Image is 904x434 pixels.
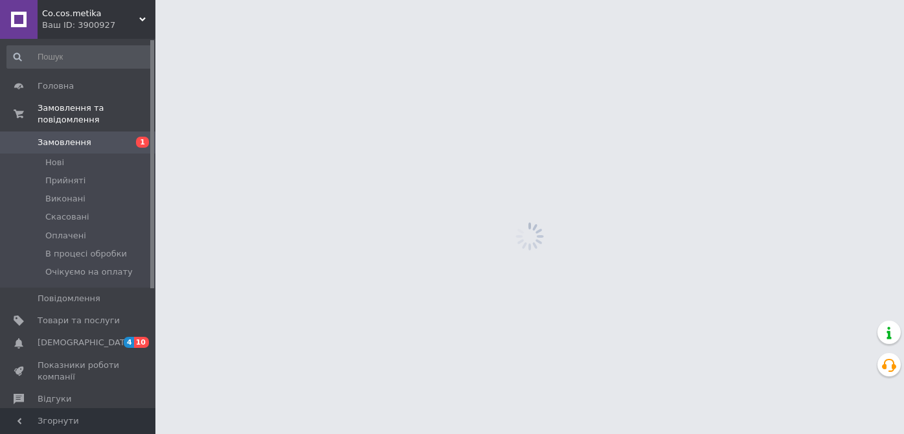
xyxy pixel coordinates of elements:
[512,219,547,254] img: spinner_grey-bg-hcd09dd2d8f1a785e3413b09b97f8118e7.gif
[38,360,120,383] span: Показники роботи компанії
[38,393,71,405] span: Відгуки
[45,248,127,260] span: В процесі обробки
[38,293,100,304] span: Повідомлення
[38,315,120,326] span: Товари та послуги
[38,102,155,126] span: Замовлення та повідомлення
[42,19,155,31] div: Ваш ID: 3900927
[45,175,85,187] span: Прийняті
[42,8,139,19] span: Co.cos.metika
[45,266,133,278] span: Очікуємо на оплату
[45,157,64,168] span: Нові
[38,137,91,148] span: Замовлення
[38,80,74,92] span: Головна
[134,337,149,348] span: 10
[6,45,153,69] input: Пошук
[136,137,149,148] span: 1
[45,211,89,223] span: Скасовані
[45,193,85,205] span: Виконані
[38,337,133,348] span: [DEMOGRAPHIC_DATA]
[124,337,134,348] span: 4
[45,230,86,242] span: Оплачені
